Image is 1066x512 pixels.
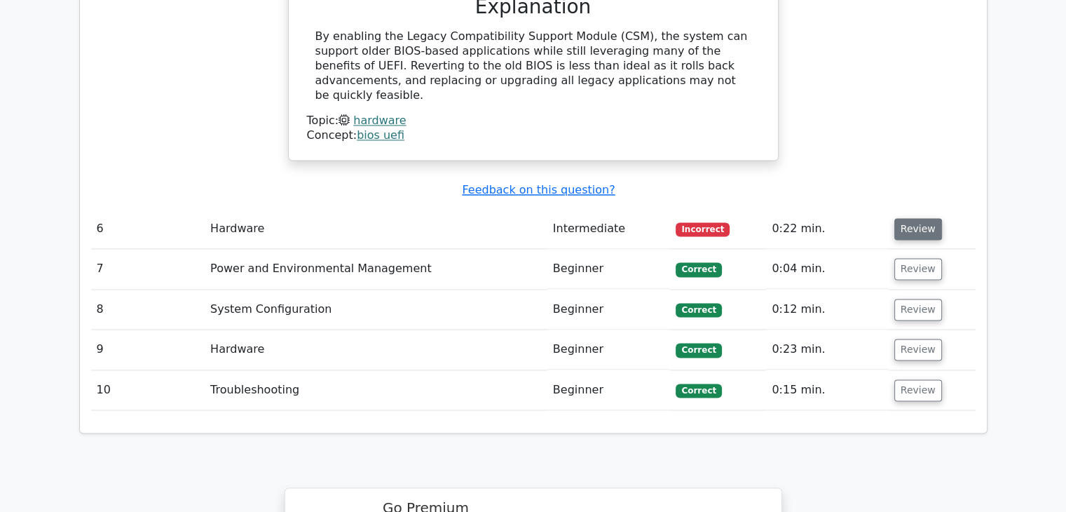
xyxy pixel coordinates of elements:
span: Correct [676,343,721,357]
td: 10 [91,370,205,410]
div: By enabling the Legacy Compatibility Support Module (CSM), the system can support older BIOS-base... [315,29,751,102]
a: Feedback on this question? [462,183,615,196]
button: Review [894,218,942,240]
td: 0:15 min. [766,370,888,410]
button: Review [894,379,942,401]
td: Beginner [547,290,671,330]
div: Concept: [307,128,760,143]
td: 9 [91,330,205,370]
td: Power and Environmental Management [205,249,547,289]
a: bios uefi [357,128,404,142]
td: Beginner [547,370,671,410]
span: Correct [676,384,721,398]
td: Beginner [547,330,671,370]
td: 7 [91,249,205,289]
td: 8 [91,290,205,330]
td: Intermediate [547,209,671,249]
td: Hardware [205,209,547,249]
div: Topic: [307,114,760,128]
td: System Configuration [205,290,547,330]
td: 0:04 min. [766,249,888,289]
button: Review [894,299,942,321]
td: Hardware [205,330,547,370]
button: Review [894,339,942,361]
span: Correct [676,303,721,317]
td: 0:22 min. [766,209,888,249]
a: hardware [353,114,406,127]
td: 0:12 min. [766,290,888,330]
td: Troubleshooting [205,370,547,410]
span: Correct [676,262,721,276]
td: 0:23 min. [766,330,888,370]
td: 6 [91,209,205,249]
button: Review [894,258,942,280]
td: Beginner [547,249,671,289]
span: Incorrect [676,222,730,236]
